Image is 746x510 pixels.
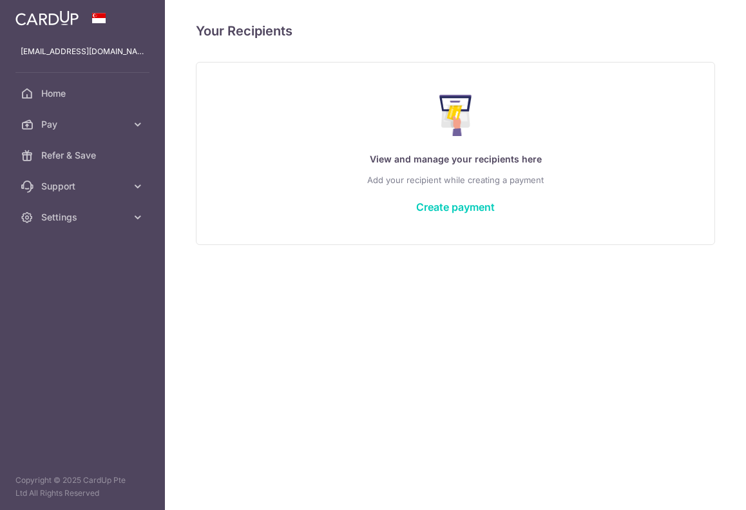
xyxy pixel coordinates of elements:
p: Add your recipient while creating a payment [222,172,689,188]
img: Make Payment [439,95,472,136]
span: Settings [41,211,126,224]
span: Home [41,87,126,100]
iframe: Opens a widget where you can find more information [664,471,733,504]
span: Pay [41,118,126,131]
h4: Your Recipients [196,21,715,41]
span: Refer & Save [41,149,126,162]
p: View and manage your recipients here [222,152,689,167]
span: Support [41,180,126,193]
a: Create payment [416,201,495,213]
img: CardUp [15,10,79,26]
p: [EMAIL_ADDRESS][DOMAIN_NAME] [21,45,144,58]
